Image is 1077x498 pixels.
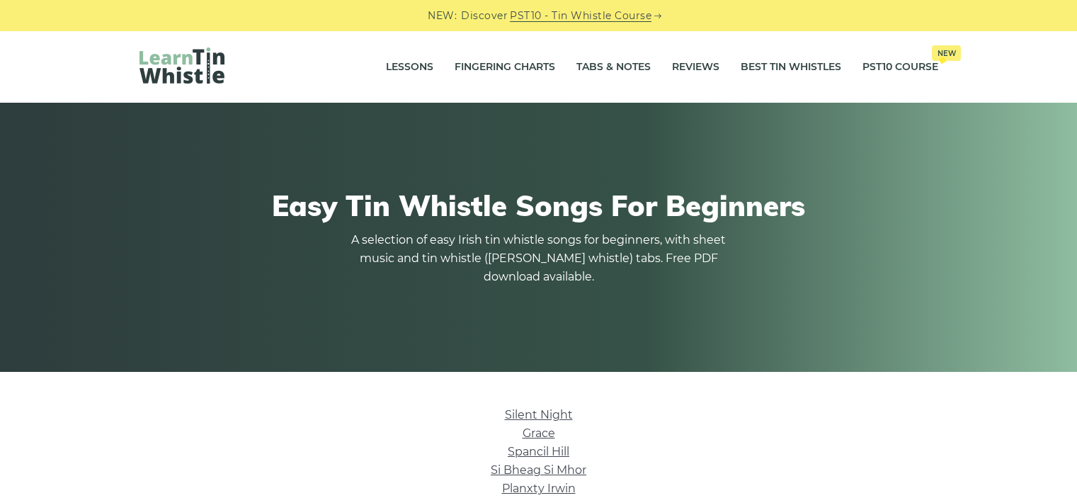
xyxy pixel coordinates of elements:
[932,45,961,61] span: New
[455,50,555,85] a: Fingering Charts
[508,445,569,458] a: Spancil Hill
[348,231,730,286] p: A selection of easy Irish tin whistle songs for beginners, with sheet music and tin whistle ([PER...
[741,50,841,85] a: Best Tin Whistles
[523,426,555,440] a: Grace
[502,482,576,495] a: Planxty Irwin
[862,50,938,85] a: PST10 CourseNew
[139,47,224,84] img: LearnTinWhistle.com
[491,463,586,477] a: Si­ Bheag Si­ Mhor
[386,50,433,85] a: Lessons
[505,408,573,421] a: Silent Night
[672,50,719,85] a: Reviews
[576,50,651,85] a: Tabs & Notes
[139,188,938,222] h1: Easy Tin Whistle Songs For Beginners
